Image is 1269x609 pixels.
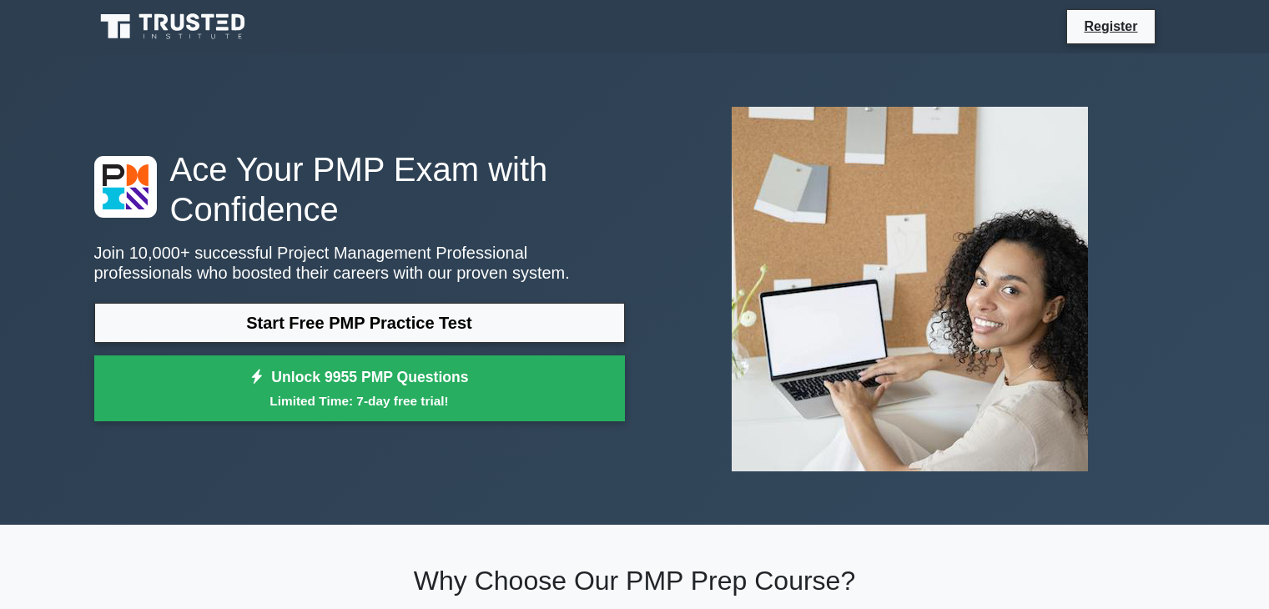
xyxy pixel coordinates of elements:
[94,149,625,229] h1: Ace Your PMP Exam with Confidence
[115,391,604,410] small: Limited Time: 7-day free trial!
[94,303,625,343] a: Start Free PMP Practice Test
[94,565,1176,596] h2: Why Choose Our PMP Prep Course?
[94,243,625,283] p: Join 10,000+ successful Project Management Professional professionals who boosted their careers w...
[94,355,625,422] a: Unlock 9955 PMP QuestionsLimited Time: 7-day free trial!
[1074,16,1147,37] a: Register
